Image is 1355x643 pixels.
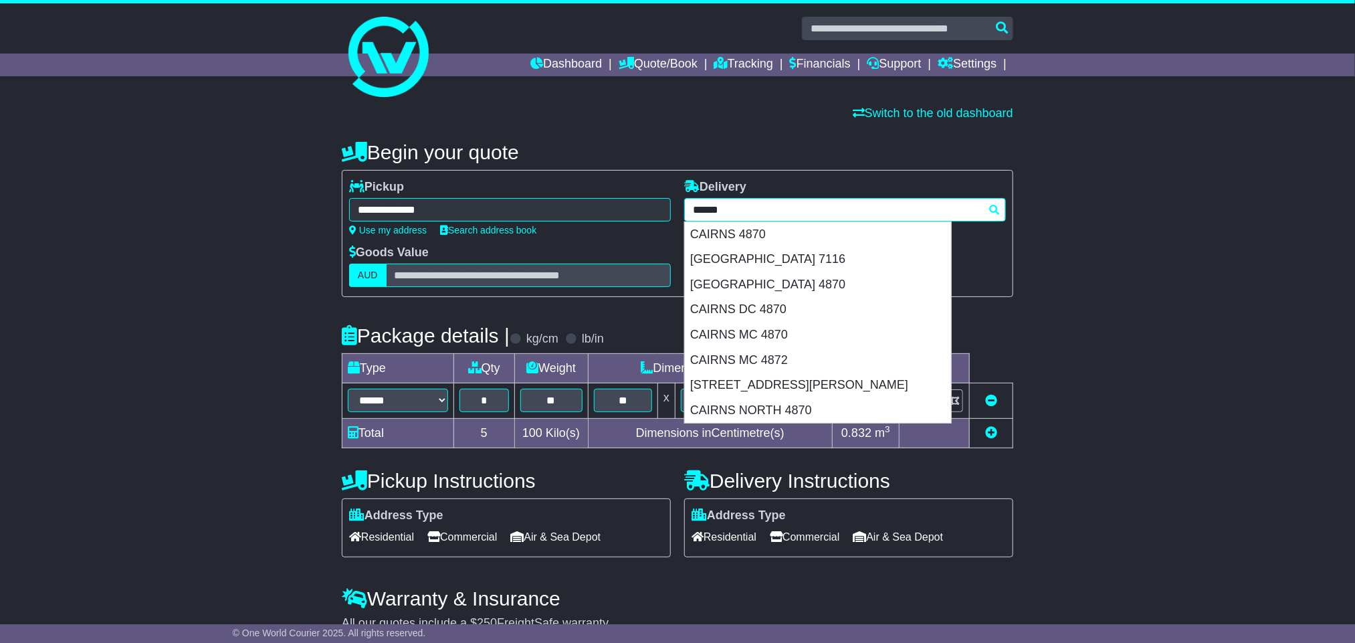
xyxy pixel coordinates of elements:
[588,354,832,383] td: Dimensions (L x W x H)
[342,616,1013,631] div: All our quotes include a $ FreightSafe warranty.
[685,323,951,348] div: CAIRNS MC 4870
[342,470,671,492] h4: Pickup Instructions
[349,509,443,523] label: Address Type
[588,419,832,448] td: Dimensions in Centimetre(s)
[522,426,542,440] span: 100
[349,225,427,236] a: Use my address
[885,424,890,434] sup: 3
[530,54,602,76] a: Dashboard
[684,470,1013,492] h4: Delivery Instructions
[514,419,588,448] td: Kilo(s)
[514,354,588,383] td: Weight
[867,54,922,76] a: Support
[342,587,1013,610] h4: Warranty & Insurance
[511,527,601,547] span: Air & Sea Depot
[938,54,997,76] a: Settings
[342,325,510,347] h4: Package details |
[790,54,851,76] a: Financials
[454,419,515,448] td: 5
[342,419,454,448] td: Total
[342,354,454,383] td: Type
[685,373,951,398] div: [STREET_ADDRESS][PERSON_NAME]
[685,297,951,323] div: CAIRNS DC 4870
[714,54,773,76] a: Tracking
[427,527,497,547] span: Commercial
[440,225,536,236] a: Search address book
[526,332,558,347] label: kg/cm
[685,247,951,272] div: [GEOGRAPHIC_DATA] 7116
[349,246,429,260] label: Goods Value
[853,106,1013,120] a: Switch to the old dashboard
[342,141,1013,163] h4: Begin your quote
[853,527,944,547] span: Air & Sea Depot
[685,222,951,248] div: CAIRNS 4870
[658,383,675,419] td: x
[619,54,698,76] a: Quote/Book
[985,426,997,440] a: Add new item
[349,527,414,547] span: Residential
[685,398,951,424] div: CAIRNS NORTH 4870
[692,509,786,523] label: Address Type
[684,180,746,195] label: Delivery
[233,628,426,638] span: © One World Courier 2025. All rights reserved.
[685,272,951,298] div: [GEOGRAPHIC_DATA] 4870
[685,348,951,373] div: CAIRNS MC 4872
[692,527,756,547] span: Residential
[582,332,604,347] label: lb/in
[477,616,497,630] span: 250
[875,426,890,440] span: m
[841,426,871,440] span: 0.832
[770,527,839,547] span: Commercial
[349,264,387,287] label: AUD
[454,354,515,383] td: Qty
[985,394,997,407] a: Remove this item
[349,180,404,195] label: Pickup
